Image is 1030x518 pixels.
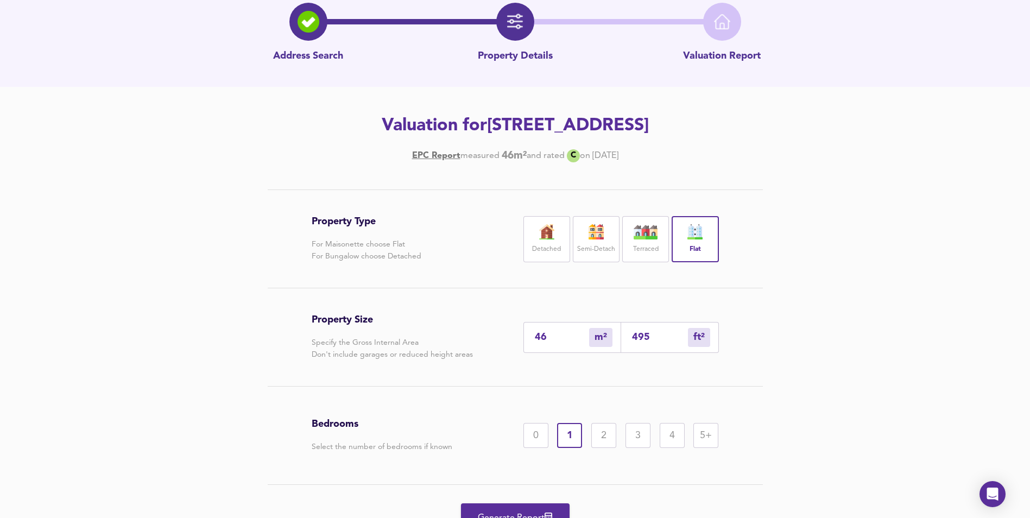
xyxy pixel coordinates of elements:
p: For Maisonette choose Flat For Bungalow choose Detached [312,238,421,262]
div: on [580,150,590,162]
h2: Valuation for [STREET_ADDRESS] [208,114,823,138]
img: flat-icon [681,224,709,239]
div: Terraced [622,216,669,262]
div: m² [688,328,710,347]
p: Select the number of bedrooms if known [312,441,452,453]
div: Open Intercom Messenger [980,481,1006,507]
label: Flat [690,243,701,256]
div: 0 [523,423,548,448]
div: Detached [523,216,570,262]
img: house-icon [533,224,560,239]
img: home-icon [714,14,730,30]
label: Terraced [633,243,659,256]
div: 4 [660,423,685,448]
img: filter-icon [507,14,523,30]
div: and rated [527,150,565,162]
div: 5+ [693,423,718,448]
div: Flat [672,216,718,262]
p: Valuation Report [683,49,761,64]
div: Semi-Detach [573,216,620,262]
div: 1 [557,423,582,448]
div: m² [589,328,612,347]
div: measured [460,150,500,162]
h3: Property Type [312,216,421,228]
p: Specify the Gross Internal Area Don't include garages or reduced height areas [312,337,473,361]
img: house-icon [583,224,610,239]
p: Address Search [273,49,343,64]
img: house-icon [632,224,659,239]
p: Property Details [478,49,553,64]
a: EPC Report [412,150,460,162]
label: Detached [532,243,561,256]
div: [DATE] [412,149,618,162]
label: Semi-Detach [577,243,615,256]
h3: Bedrooms [312,418,452,430]
h3: Property Size [312,314,473,326]
div: C [567,149,580,162]
img: search-icon [298,11,319,33]
input: Enter sqm [535,332,589,343]
input: Sqft [632,332,688,343]
div: 3 [625,423,650,448]
b: 46 m² [502,150,527,162]
div: 2 [591,423,616,448]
